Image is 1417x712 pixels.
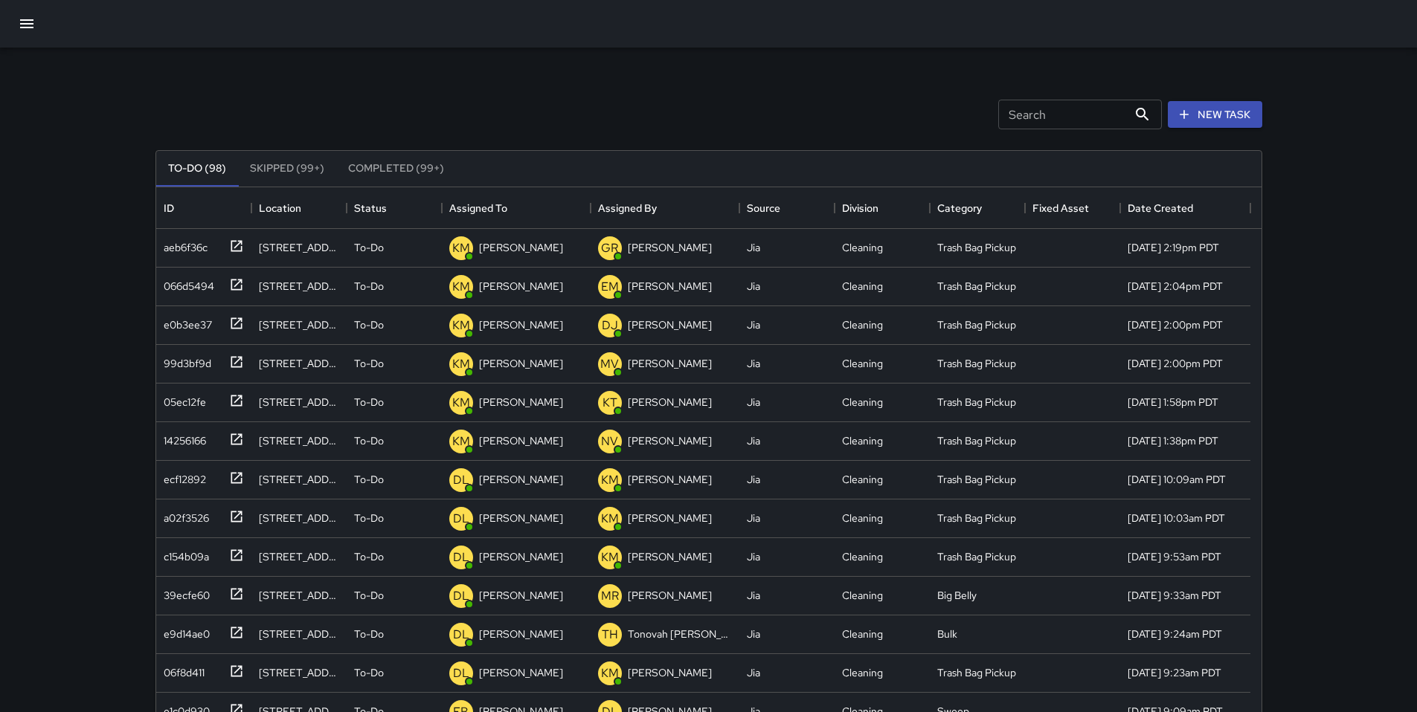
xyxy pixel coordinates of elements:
p: [PERSON_NAME] [628,588,712,603]
div: Location [251,187,347,229]
div: Cleaning [842,627,883,641]
div: Date Created [1128,187,1193,229]
div: 8/19/2025, 9:53am PDT [1128,549,1221,564]
p: To-Do [354,356,384,371]
p: To-Do [354,240,384,255]
div: Date Created [1120,187,1250,229]
div: Cleaning [842,356,883,371]
div: Cleaning [842,395,883,410]
p: Tonovah [PERSON_NAME] [628,627,732,641]
div: Assigned To [449,187,507,229]
div: Cleaning [842,279,883,294]
p: [PERSON_NAME] [628,665,712,680]
div: 06f8d411 [158,659,205,680]
div: Jia [747,627,760,641]
div: Division [835,187,930,229]
div: Trash Bag Pickup [937,240,1016,255]
div: Jia [747,511,760,525]
div: 8/19/2025, 1:38pm PDT [1128,433,1218,448]
div: Bulk [937,627,957,641]
p: KM [601,664,619,682]
p: [PERSON_NAME] [479,240,563,255]
div: 8/19/2025, 9:23am PDT [1128,665,1221,680]
p: [PERSON_NAME] [628,317,712,332]
p: DL [453,510,469,528]
p: [PERSON_NAME] [628,511,712,525]
div: Assigned To [442,187,591,229]
p: [PERSON_NAME] [479,279,563,294]
p: To-Do [354,588,384,603]
p: [PERSON_NAME] [479,665,563,680]
div: 371 10th Street [259,665,339,680]
div: 293 8th Street [259,240,339,255]
div: Trash Bag Pickup [937,472,1016,487]
div: Status [354,187,387,229]
p: MV [600,355,619,373]
div: 39ecfe60 [158,582,210,603]
div: Fixed Asset [1032,187,1089,229]
div: 1000 Brannan Street [259,472,339,487]
div: Cleaning [842,588,883,603]
div: 05ec12fe [158,389,206,410]
div: 293 8th Street [259,279,339,294]
div: Jia [747,395,760,410]
div: Trash Bag Pickup [937,356,1016,371]
p: KM [452,278,470,296]
div: 450 6th Street [259,356,339,371]
div: ecf12892 [158,466,206,487]
p: KM [452,239,470,257]
p: DL [453,587,469,605]
p: [PERSON_NAME] [479,588,563,603]
div: c154b09a [158,543,209,564]
div: Jia [747,665,760,680]
div: 8/19/2025, 2:04pm PDT [1128,279,1223,294]
p: EM [601,278,619,296]
div: 99d3bf9d [158,350,211,371]
div: Cleaning [842,317,883,332]
div: 1136 Folsom Street [259,395,339,410]
div: 8/19/2025, 2:00pm PDT [1128,356,1223,371]
p: KM [452,394,470,412]
p: To-Do [354,511,384,525]
div: Jia [747,317,760,332]
p: TH [602,626,618,644]
p: To-Do [354,395,384,410]
p: [PERSON_NAME] [628,433,712,448]
div: Cleaning [842,240,883,255]
div: Category [937,187,982,229]
div: aeb6f36c [158,234,208,255]
div: 66 Lafayette Street [259,549,339,564]
p: KM [601,471,619,489]
p: [PERSON_NAME] [628,356,712,371]
p: To-Do [354,549,384,564]
div: ID [164,187,174,229]
button: Skipped (99+) [238,151,336,187]
p: [PERSON_NAME] [628,395,712,410]
div: Cleaning [842,511,883,525]
div: Jia [747,472,760,487]
p: [PERSON_NAME] [479,511,563,525]
p: KM [601,548,619,566]
div: 374 5th Street [259,627,339,641]
div: e9d14ae0 [158,621,210,641]
p: DL [453,548,469,566]
div: Trash Bag Pickup [937,549,1016,564]
div: 8/19/2025, 9:33am PDT [1128,588,1221,603]
div: Cleaning [842,549,883,564]
p: GR [601,239,618,257]
div: Fixed Asset [1025,187,1120,229]
p: [PERSON_NAME] [479,356,563,371]
div: 8/19/2025, 10:09am PDT [1128,472,1226,487]
div: Location [259,187,301,229]
div: Jia [747,433,760,448]
div: Source [739,187,835,229]
p: DL [453,471,469,489]
p: KM [452,355,470,373]
p: DJ [602,317,618,334]
p: KM [452,433,470,450]
p: [PERSON_NAME] [479,317,563,332]
p: To-Do [354,433,384,448]
p: MR [601,587,619,605]
div: Jia [747,356,760,371]
div: 8/19/2025, 2:19pm PDT [1128,240,1219,255]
